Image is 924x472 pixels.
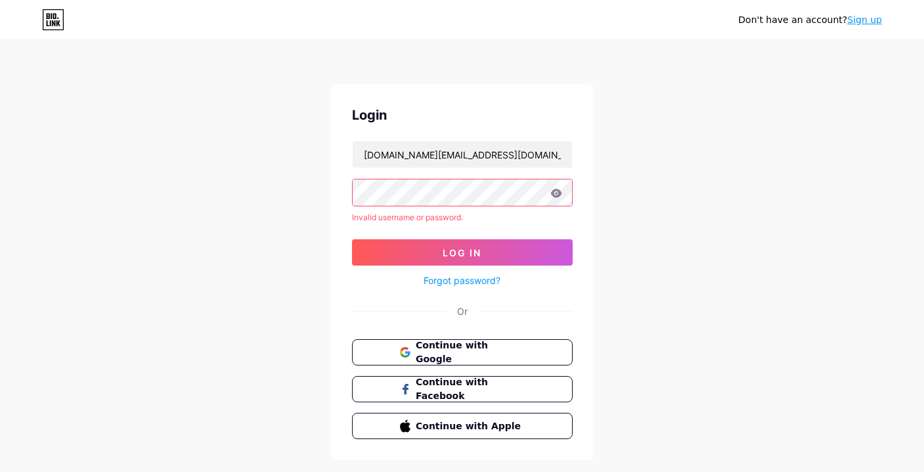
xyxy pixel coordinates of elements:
[443,247,481,258] span: Log In
[352,413,573,439] button: Continue with Apple
[352,105,573,125] div: Login
[847,14,882,25] a: Sign up
[424,273,500,287] a: Forgot password?
[457,304,468,318] div: Or
[353,141,572,168] input: Username
[416,339,524,366] span: Continue with Google
[352,339,573,366] button: Continue with Google
[416,375,524,403] span: Continue with Facebook
[352,212,573,224] div: Invalid username or password.
[352,376,573,402] button: Continue with Facebook
[738,13,882,27] div: Don't have an account?
[416,419,524,433] span: Continue with Apple
[352,239,573,266] button: Log In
